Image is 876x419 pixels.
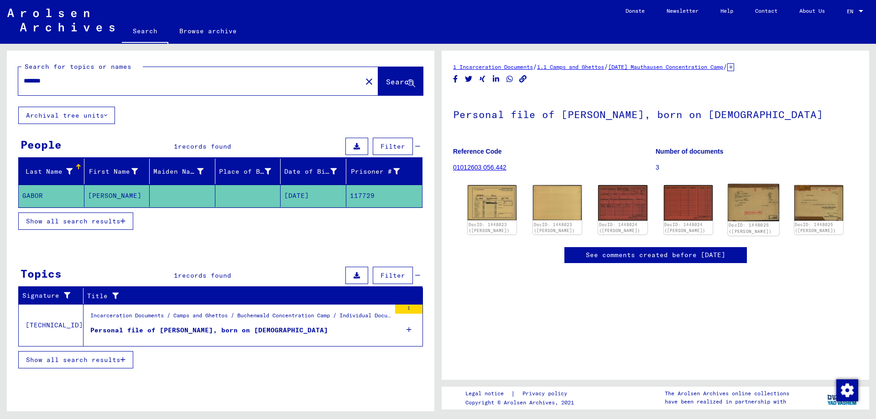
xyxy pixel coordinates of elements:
button: Share on Twitter [464,73,474,85]
span: / [604,62,608,71]
a: 1 Incarceration Documents [453,63,533,70]
span: 1 [174,142,178,150]
span: / [533,62,537,71]
span: records found [178,142,231,150]
span: Show all search results [26,217,120,225]
mat-cell: [PERSON_NAME] [84,185,150,207]
div: Maiden Name [153,164,215,179]
a: Legal notice [465,389,511,398]
button: Share on LinkedIn [491,73,501,85]
div: Last Name [22,167,73,176]
a: Search [122,20,168,44]
span: 1 [174,271,178,279]
button: Share on WhatsApp [505,73,515,85]
span: / [723,62,727,71]
mat-header-cell: Prisoner # [346,159,422,184]
a: DocID: 1448024 ([PERSON_NAME]) [599,222,640,233]
b: Reference Code [453,148,502,155]
a: 01012603 056.442 [453,164,506,171]
p: The Arolsen Archives online collections [665,389,789,398]
b: Number of documents [656,148,724,155]
span: Filter [381,271,405,279]
div: Prisoner # [350,167,400,176]
div: Topics [21,265,62,282]
div: Title [87,291,405,301]
div: First Name [88,167,138,176]
button: Copy link [518,73,528,85]
img: 002.jpg [794,185,843,220]
div: Signature [22,289,85,303]
span: Show all search results [26,356,120,364]
div: Incarceration Documents / Camps and Ghettos / Buchenwald Concentration Camp / Individual Document... [90,311,391,324]
div: Title [87,289,414,303]
a: Privacy policy [515,389,578,398]
img: 001.jpg [598,185,647,221]
mat-cell: 117729 [346,185,422,207]
button: Filter [373,138,413,155]
button: Share on Facebook [451,73,460,85]
a: DocID: 1448023 ([PERSON_NAME]) [534,222,575,233]
a: [DATE] Mauthausen Concentration Camp [608,63,723,70]
div: | [465,389,578,398]
button: Share on Xing [478,73,487,85]
p: 3 [656,163,858,172]
div: Place of Birth [219,167,271,176]
div: Place of Birth [219,164,283,179]
mat-header-cell: Place of Birth [215,159,281,184]
a: DocID: 1448025 ([PERSON_NAME]) [795,222,836,233]
img: 002.jpg [664,185,713,221]
mat-cell: GABOR [19,185,84,207]
mat-cell: [DATE] [281,185,346,207]
div: First Name [88,164,150,179]
span: Filter [381,142,405,150]
a: DocID: 1448025 ([PERSON_NAME]) [729,222,772,234]
div: Last Name [22,164,84,179]
div: Prisoner # [350,164,412,179]
a: DocID: 1448023 ([PERSON_NAME]) [469,222,510,233]
button: Show all search results [18,351,133,368]
div: Date of Birth [284,164,348,179]
button: Search [378,67,423,95]
p: Copyright © Arolsen Archives, 2021 [465,398,578,407]
div: Date of Birth [284,167,337,176]
mat-header-cell: Last Name [19,159,84,184]
td: [TECHNICAL_ID] [19,304,83,346]
img: Arolsen_neg.svg [7,9,115,31]
mat-header-cell: First Name [84,159,150,184]
img: Change consent [836,379,858,401]
a: DocID: 1448024 ([PERSON_NAME]) [664,222,705,233]
button: Show all search results [18,212,133,230]
img: 001.jpg [728,184,779,222]
mat-label: Search for topics or names [25,62,131,71]
img: 001.jpg [468,185,516,220]
button: Filter [373,267,413,284]
mat-icon: close [364,76,375,87]
div: Personal file of [PERSON_NAME], born on [DEMOGRAPHIC_DATA] [90,326,328,335]
span: Search [386,77,413,86]
a: See comments created before [DATE] [586,250,725,260]
a: 1.1 Camps and Ghettos [537,63,604,70]
iframe: Disqus [453,272,858,394]
img: yv_logo.png [825,386,860,409]
button: Archival tree units [18,107,115,124]
div: People [21,136,62,153]
span: EN [847,8,857,15]
h1: Personal file of [PERSON_NAME], born on [DEMOGRAPHIC_DATA] [453,93,858,134]
mat-header-cell: Date of Birth [281,159,346,184]
div: Maiden Name [153,167,203,176]
div: Signature [22,291,76,300]
div: 1 [395,305,422,314]
p: have been realized in partnership with [665,398,789,406]
span: records found [178,271,231,279]
mat-header-cell: Maiden Name [150,159,215,184]
img: 002.jpg [533,185,582,220]
a: Browse archive [168,20,248,42]
button: Clear [360,72,378,90]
